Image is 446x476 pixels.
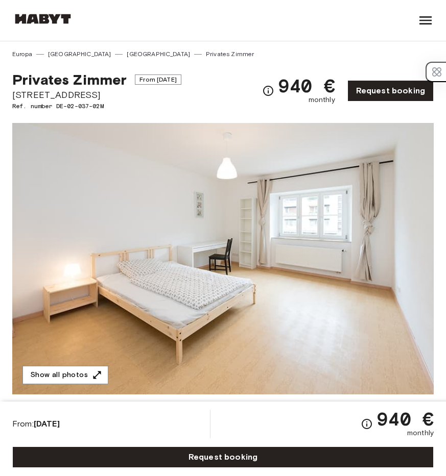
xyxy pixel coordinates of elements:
[206,49,254,59] a: Privates Zimmer
[22,366,108,385] button: Show all photos
[12,49,32,59] a: Europa
[127,49,190,59] a: [GEOGRAPHIC_DATA]
[12,123,434,394] img: Marketing picture of unit DE-02-037-02M
[407,428,434,438] span: monthly
[377,410,434,428] span: 940 €
[309,95,335,105] span: monthly
[361,418,373,430] svg: Check cost overview for full price breakdown. Please note that discounts apply to new joiners onl...
[12,418,60,430] span: From:
[12,71,127,88] span: Privates Zimmer
[34,419,60,429] b: [DATE]
[12,102,181,111] span: Ref. number DE-02-037-02M
[48,49,111,59] a: [GEOGRAPHIC_DATA]
[135,74,181,85] span: From [DATE]
[12,446,434,468] a: Request booking
[262,85,274,97] svg: Check cost overview for full price breakdown. Please note that discounts apply to new joiners onl...
[278,77,335,95] span: 940 €
[12,14,74,24] img: Habyt
[12,88,181,102] span: [STREET_ADDRESS]
[347,80,434,102] a: Request booking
